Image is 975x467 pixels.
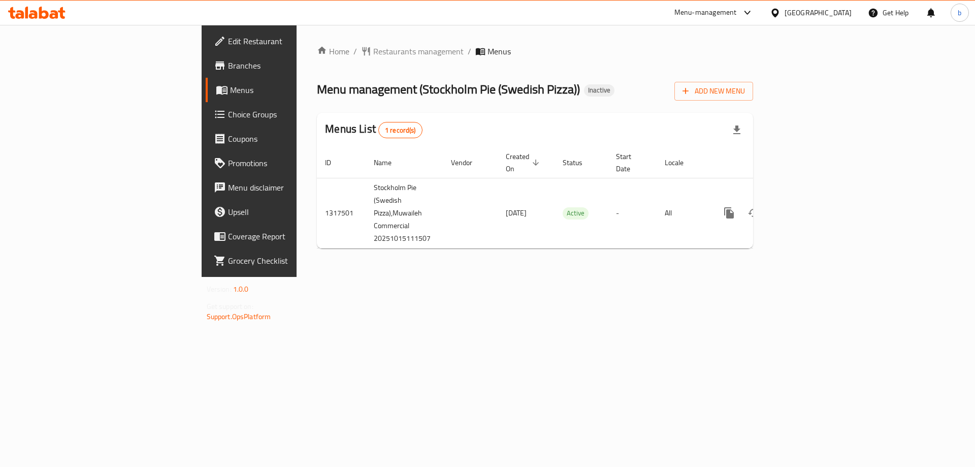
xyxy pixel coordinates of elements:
span: Get support on: [207,300,253,313]
span: Branches [228,59,356,72]
a: Edit Restaurant [206,29,365,53]
td: All [657,178,709,248]
a: Branches [206,53,365,78]
span: Version: [207,283,232,296]
td: Stockholm Pie (Swedish Pizza),Muwaileh Commercial 20251015111507 [366,178,443,248]
span: Name [374,157,405,169]
span: Vendor [451,157,485,169]
span: Add New Menu [682,85,745,98]
span: Created On [506,150,542,175]
span: Restaurants management [373,45,464,57]
span: Upsell [228,206,356,218]
h2: Menus List [325,121,422,138]
th: Actions [709,147,823,178]
div: Menu-management [674,7,737,19]
span: b [958,7,961,18]
span: 1 record(s) [379,126,422,135]
a: Promotions [206,151,365,175]
a: Grocery Checklist [206,248,365,273]
span: [DATE] [506,206,527,220]
span: Grocery Checklist [228,255,356,267]
span: Menu management ( Stockholm Pie (Swedish Pizza) ) [317,78,580,101]
span: Menus [487,45,511,57]
a: Menus [206,78,365,102]
a: Coverage Report [206,224,365,248]
div: Export file [725,118,749,142]
span: Status [563,157,596,169]
button: Add New Menu [674,82,753,101]
nav: breadcrumb [317,45,753,57]
span: Promotions [228,157,356,169]
a: Support.OpsPlatform [207,310,271,323]
table: enhanced table [317,147,823,248]
span: Coverage Report [228,230,356,242]
span: Edit Restaurant [228,35,356,47]
a: Coupons [206,127,365,151]
button: Change Status [741,201,766,225]
li: / [468,45,471,57]
span: Menu disclaimer [228,181,356,194]
div: Total records count [378,122,422,138]
span: Locale [665,157,697,169]
span: Choice Groups [228,108,356,120]
a: Menu disclaimer [206,175,365,200]
a: Restaurants management [361,45,464,57]
div: Inactive [584,84,614,97]
div: [GEOGRAPHIC_DATA] [785,7,852,18]
span: Active [563,207,589,219]
span: 1.0.0 [233,283,249,296]
span: Inactive [584,86,614,95]
a: Choice Groups [206,102,365,127]
button: more [717,201,741,225]
span: Menus [230,84,356,96]
span: Start Date [616,150,644,175]
td: - [608,178,657,248]
a: Upsell [206,200,365,224]
span: ID [325,157,344,169]
span: Coupons [228,133,356,145]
